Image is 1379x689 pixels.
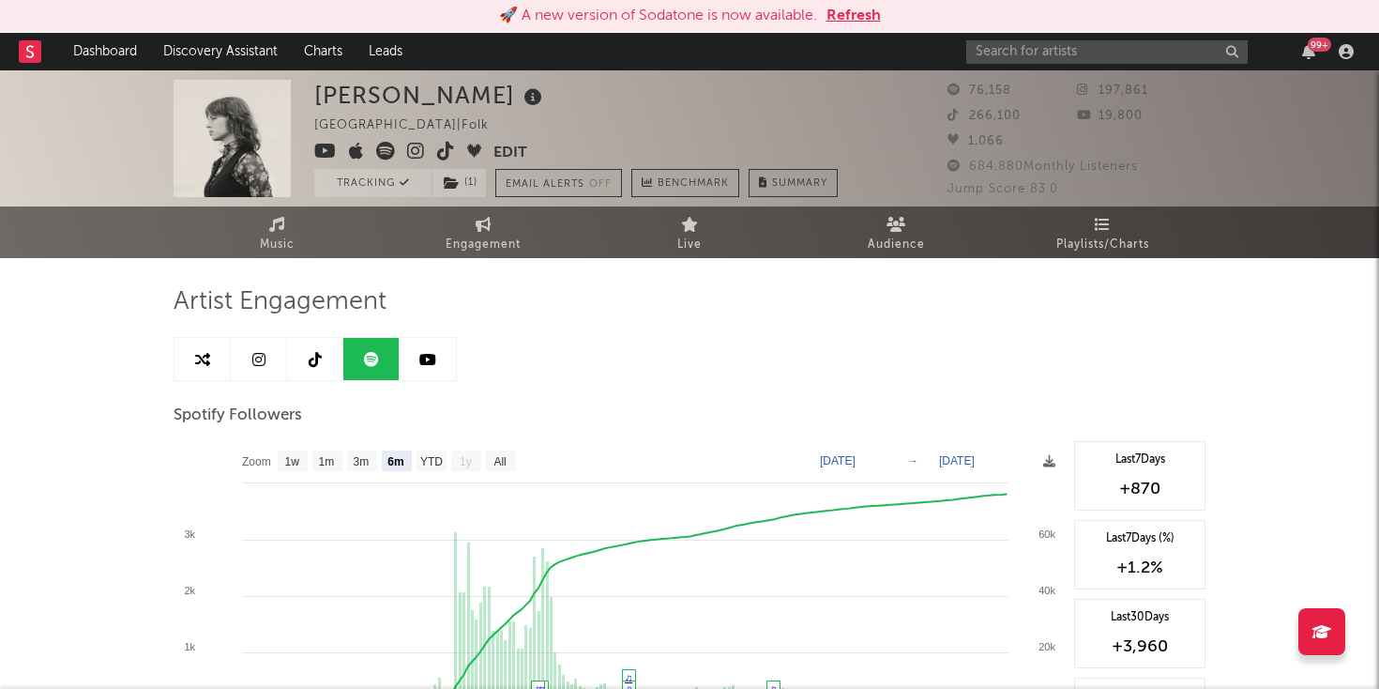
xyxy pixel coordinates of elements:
span: Jump Score: 83.0 [947,183,1058,195]
a: Dashboard [60,33,150,70]
a: Benchmark [631,169,739,197]
span: 197,861 [1077,84,1148,97]
text: 60k [1038,528,1055,540]
div: +3,960 [1084,635,1195,658]
button: Summary [749,169,838,197]
div: [GEOGRAPHIC_DATA] | Folk [314,115,510,137]
text: [DATE] [939,454,975,467]
span: Engagement [446,234,521,256]
em: Off [589,179,612,190]
a: Live [586,207,793,258]
a: ♫ [625,672,632,683]
div: 99 + [1308,38,1331,52]
button: Tracking [314,169,432,197]
a: Engagement [380,207,586,258]
text: 1y [460,455,472,468]
span: ( 1 ) [432,169,487,197]
span: Benchmark [658,173,729,195]
button: 99+ [1302,44,1315,59]
text: 3k [184,528,195,540]
text: [DATE] [820,454,856,467]
text: YTD [420,455,443,468]
button: Refresh [826,5,881,27]
span: 76,158 [947,84,1011,97]
span: Live [677,234,702,256]
span: Audience [868,234,925,256]
div: 🚀 A new version of Sodatone is now available. [499,5,817,27]
span: 266,100 [947,110,1021,122]
button: Edit [493,142,527,165]
button: Email AlertsOff [495,169,622,197]
span: Music [260,234,295,256]
text: Zoom [242,455,271,468]
a: Leads [356,33,416,70]
span: Summary [772,178,827,189]
div: Last 7 Days (%) [1084,530,1195,547]
div: Last 30 Days [1084,609,1195,626]
a: Charts [291,33,356,70]
text: 1k [184,641,195,652]
text: 2k [184,585,195,596]
text: 1w [285,455,300,468]
button: (1) [432,169,486,197]
div: Last 7 Days [1084,452,1195,468]
text: All [493,455,506,468]
span: Artist Engagement [174,291,386,314]
span: 19,800 [1077,110,1143,122]
div: +870 [1084,478,1195,500]
text: → [907,454,918,467]
input: Search for artists [966,40,1248,64]
text: 3m [354,455,370,468]
span: 1,066 [947,135,1004,147]
text: 40k [1038,585,1055,596]
a: Music [174,207,380,258]
div: [PERSON_NAME] [314,80,547,111]
text: 6m [387,455,403,468]
text: 20k [1038,641,1055,652]
text: 1m [319,455,335,468]
a: Playlists/Charts [999,207,1205,258]
span: Playlists/Charts [1056,234,1149,256]
span: Spotify Followers [174,405,302,427]
span: 684,880 Monthly Listeners [947,161,1138,173]
div: +1.2 % [1084,557,1195,579]
a: Audience [793,207,999,258]
a: Discovery Assistant [150,33,291,70]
